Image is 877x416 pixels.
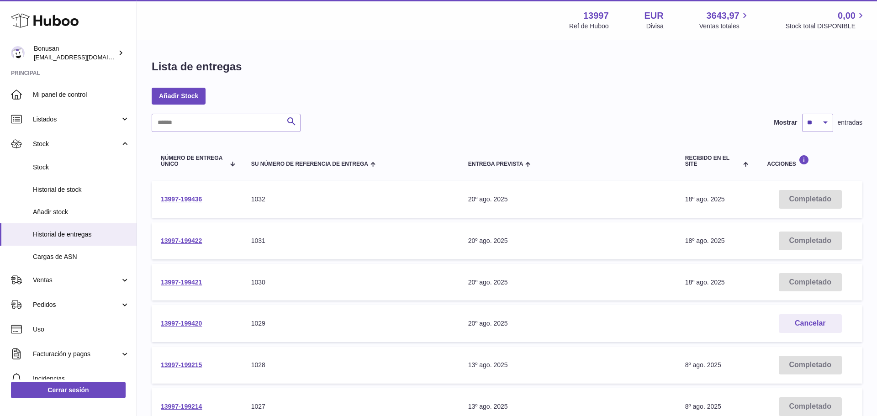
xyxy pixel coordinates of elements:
[152,59,242,74] h1: Lista de entregas
[251,319,450,328] div: 1029
[33,276,120,284] span: Ventas
[161,237,202,244] a: 13997-199422
[11,46,25,60] img: info@bonusan.es
[685,361,721,369] span: 8º ago. 2025
[838,118,862,127] span: entradas
[251,195,450,204] div: 1032
[161,403,202,410] a: 13997-199214
[646,22,664,31] div: Divisa
[685,403,721,410] span: 8º ago. 2025
[161,195,202,203] a: 13997-199436
[251,402,450,411] div: 1027
[786,22,866,31] span: Stock total DISPONIBLE
[33,163,130,172] span: Stock
[33,374,130,383] span: Incidencias
[251,237,450,245] div: 1031
[706,10,739,22] span: 3643,97
[34,53,134,61] span: [EMAIL_ADDRESS][DOMAIN_NAME]
[569,22,608,31] div: Ref de Huboo
[774,118,797,127] label: Mostrar
[779,314,842,333] button: Cancelar
[33,208,130,216] span: Añadir stock
[161,320,202,327] a: 13997-199420
[33,350,120,358] span: Facturación y pagos
[468,278,667,287] div: 20º ago. 2025
[161,279,202,286] a: 13997-199421
[33,90,130,99] span: Mi panel de control
[251,278,450,287] div: 1030
[152,88,206,104] a: Añadir Stock
[699,22,750,31] span: Ventas totales
[468,237,667,245] div: 20º ago. 2025
[583,10,609,22] strong: 13997
[699,10,750,31] a: 3643,97 Ventas totales
[685,279,725,286] span: 18º ago. 2025
[468,161,523,167] span: Entrega prevista
[33,253,130,261] span: Cargas de ASN
[645,10,664,22] strong: EUR
[33,325,130,334] span: Uso
[33,185,130,194] span: Historial de stock
[468,402,667,411] div: 13º ago. 2025
[685,195,725,203] span: 18º ago. 2025
[33,230,130,239] span: Historial de entregas
[34,44,116,62] div: Bonusan
[251,361,450,369] div: 1028
[33,115,120,124] span: Listados
[786,10,866,31] a: 0,00 Stock total DISPONIBLE
[33,300,120,309] span: Pedidos
[468,361,667,369] div: 13º ago. 2025
[468,195,667,204] div: 20º ago. 2025
[161,361,202,369] a: 13997-199215
[468,319,667,328] div: 20º ago. 2025
[685,155,741,167] span: Recibido en el site
[161,155,225,167] span: Número de entrega único
[251,161,368,167] span: Su número de referencia de entrega
[767,155,853,167] div: Acciones
[11,382,126,398] a: Cerrar sesión
[685,237,725,244] span: 18º ago. 2025
[838,10,856,22] span: 0,00
[33,140,120,148] span: Stock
